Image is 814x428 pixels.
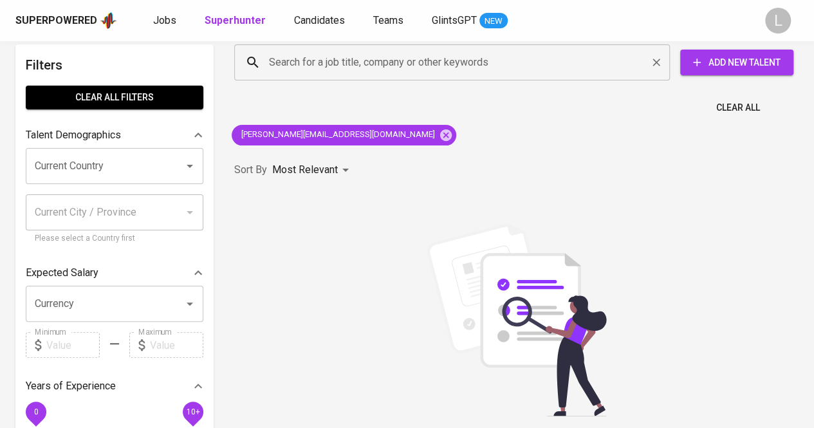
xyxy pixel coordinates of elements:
[15,14,97,28] div: Superpowered
[26,378,116,394] p: Years of Experience
[420,223,613,416] img: file_searching.svg
[153,14,176,26] span: Jobs
[272,158,353,182] div: Most Relevant
[26,55,203,75] h6: Filters
[373,13,406,29] a: Teams
[765,8,791,33] div: L
[272,162,338,178] p: Most Relevant
[26,127,121,143] p: Talent Demographics
[33,407,38,416] span: 0
[26,260,203,286] div: Expected Salary
[46,332,100,358] input: Value
[647,53,665,71] button: Clear
[26,86,203,109] button: Clear All filters
[294,13,347,29] a: Candidates
[232,129,443,141] span: [PERSON_NAME][EMAIL_ADDRESS][DOMAIN_NAME]
[150,332,203,358] input: Value
[432,14,477,26] span: GlintsGPT
[716,100,760,116] span: Clear All
[680,50,793,75] button: Add New Talent
[15,11,117,30] a: Superpoweredapp logo
[294,14,345,26] span: Candidates
[234,162,267,178] p: Sort By
[36,89,193,106] span: Clear All filters
[232,125,456,145] div: [PERSON_NAME][EMAIL_ADDRESS][DOMAIN_NAME]
[373,14,403,26] span: Teams
[205,13,268,29] a: Superhunter
[26,265,98,281] p: Expected Salary
[479,15,508,28] span: NEW
[181,157,199,175] button: Open
[432,13,508,29] a: GlintsGPT NEW
[26,373,203,399] div: Years of Experience
[711,96,765,120] button: Clear All
[26,122,203,148] div: Talent Demographics
[186,407,199,416] span: 10+
[100,11,117,30] img: app logo
[153,13,179,29] a: Jobs
[181,295,199,313] button: Open
[205,14,266,26] b: Superhunter
[690,55,783,71] span: Add New Talent
[35,232,194,245] p: Please select a Country first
